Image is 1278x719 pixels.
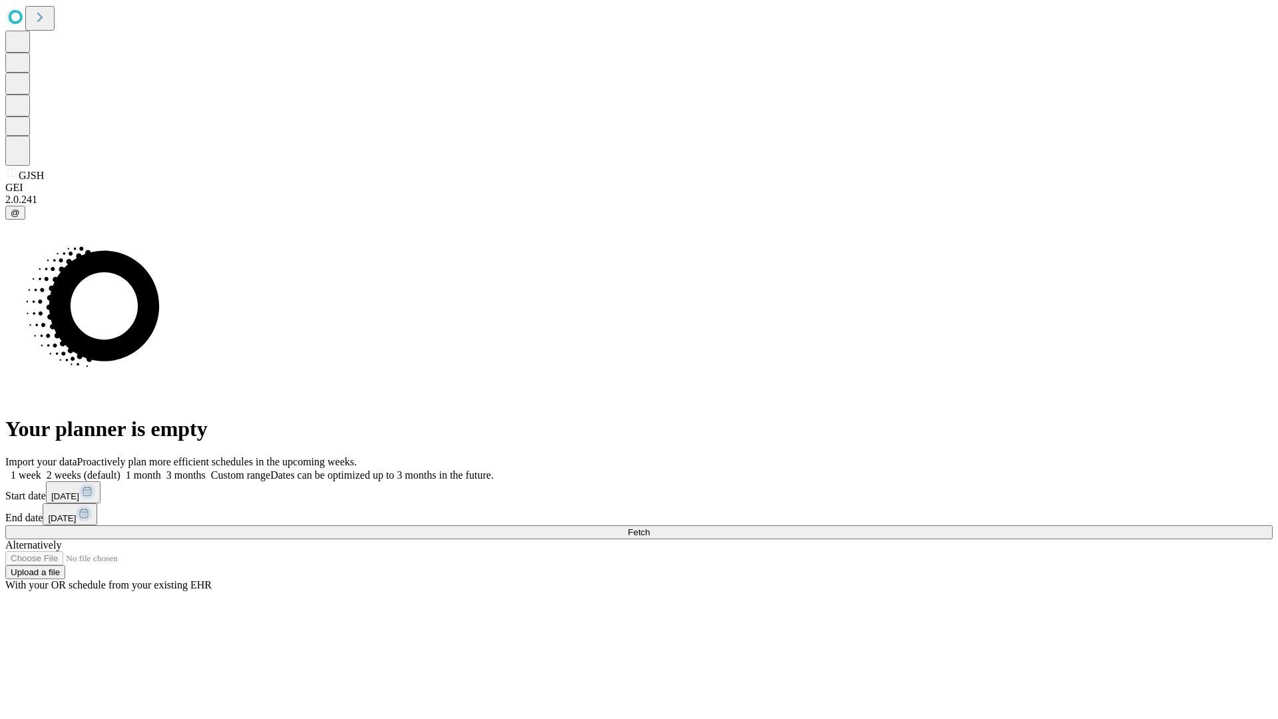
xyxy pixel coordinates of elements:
span: Dates can be optimized up to 3 months in the future. [270,469,493,481]
span: 2 weeks (default) [47,469,120,481]
span: 3 months [166,469,206,481]
span: GJSH [19,170,44,181]
span: [DATE] [51,491,79,501]
span: @ [11,208,20,218]
h1: Your planner is empty [5,417,1273,441]
button: [DATE] [43,503,97,525]
span: Alternatively [5,539,61,551]
button: [DATE] [46,481,101,503]
span: 1 month [126,469,161,481]
span: With your OR schedule from your existing EHR [5,579,212,591]
span: Proactively plan more efficient schedules in the upcoming weeks. [77,456,357,467]
span: [DATE] [48,513,76,523]
div: Start date [5,481,1273,503]
div: GEI [5,182,1273,194]
button: @ [5,206,25,220]
div: 2.0.241 [5,194,1273,206]
div: End date [5,503,1273,525]
button: Fetch [5,525,1273,539]
button: Upload a file [5,565,65,579]
span: Custom range [211,469,270,481]
span: Fetch [628,527,650,537]
span: Import your data [5,456,77,467]
span: 1 week [11,469,41,481]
